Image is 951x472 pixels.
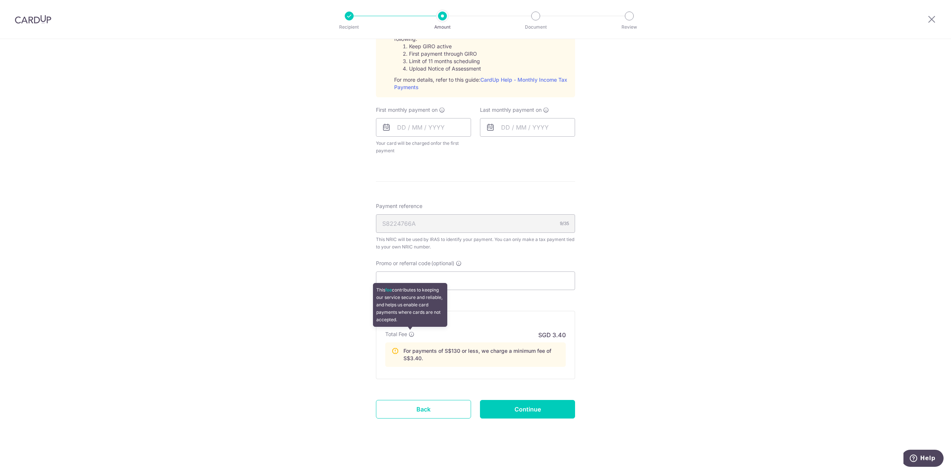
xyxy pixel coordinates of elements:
[394,77,567,90] a: CardUp Help - Monthly Income Tax Payments
[480,106,542,114] span: Last monthly payment on
[376,140,471,154] span: Your card will be charged on
[385,287,392,293] a: fee
[376,106,438,114] span: First monthly payment on
[508,23,563,31] p: Document
[409,65,569,72] li: Upload Notice of Assessment
[394,28,569,91] div: To set up monthly income tax payments on CardUp, please ensure the following: For more details, r...
[322,23,377,31] p: Recipient
[376,400,471,419] a: Back
[409,58,569,65] li: Limit of 11 months scheduling
[409,50,569,58] li: First payment through GIRO
[15,15,51,24] img: CardUp
[903,450,944,468] iframe: Opens a widget where you can find more information
[403,347,559,362] p: For payments of S$130 or less, we charge a minimum fee of S$3.40.
[602,23,657,31] p: Review
[409,43,569,50] li: Keep GIRO active
[385,317,566,325] h5: Fee summary
[385,331,407,338] p: Total Fee
[376,118,471,137] input: DD / MM / YYYY
[480,400,575,419] input: Continue
[373,283,447,327] div: This contributes to keeping our service secure and reliable, and helps us enable card payments wh...
[376,236,575,251] div: This NRIC will be used by IRAS to identify your payment. You can only make a tax payment tied to ...
[480,118,575,137] input: DD / MM / YYYY
[376,260,431,267] span: Promo or referral code
[376,202,422,210] span: Payment reference
[560,220,569,227] div: 9/35
[415,23,470,31] p: Amount
[538,331,566,339] p: SGD 3.40
[431,260,454,267] span: (optional)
